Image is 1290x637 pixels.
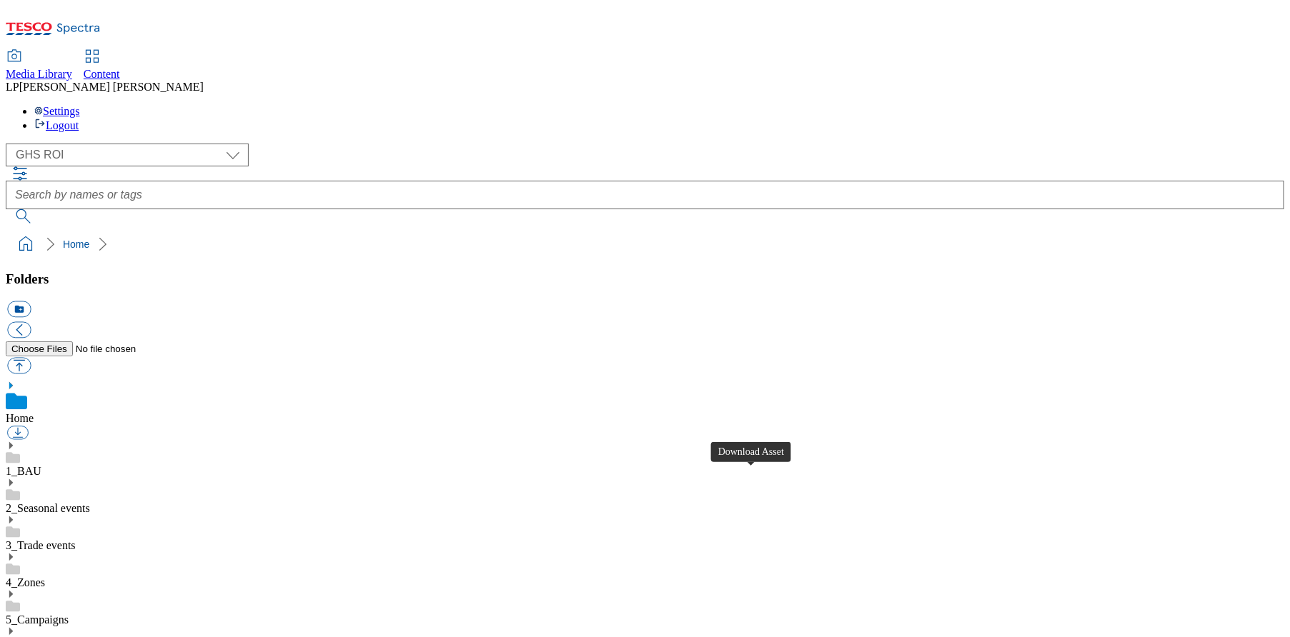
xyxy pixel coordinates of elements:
a: 5_Campaigns [6,613,69,626]
a: Content [84,51,120,81]
input: Search by names or tags [6,181,1284,209]
a: home [14,233,37,256]
span: [PERSON_NAME] [PERSON_NAME] [19,81,204,93]
span: Media Library [6,68,72,80]
a: Home [63,239,89,250]
a: 1_BAU [6,465,41,477]
nav: breadcrumb [6,231,1284,258]
a: Home [6,412,34,424]
a: 3_Trade events [6,539,76,551]
a: Media Library [6,51,72,81]
a: 4_Zones [6,576,45,588]
h3: Folders [6,271,1284,287]
span: Content [84,68,120,80]
a: 2_Seasonal events [6,502,90,514]
span: LP [6,81,19,93]
a: Logout [34,119,79,131]
a: Settings [34,105,80,117]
